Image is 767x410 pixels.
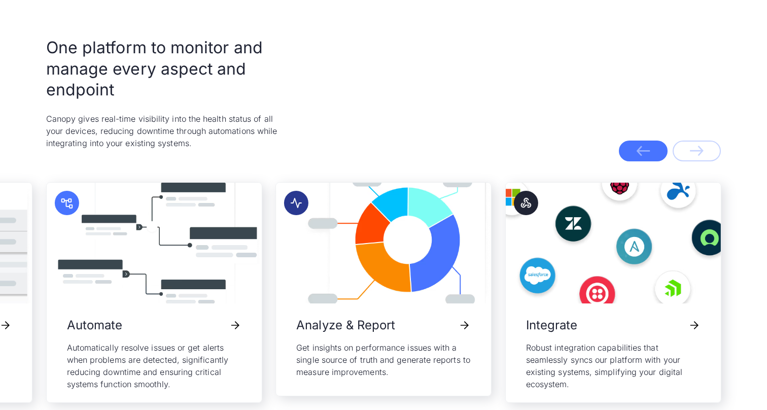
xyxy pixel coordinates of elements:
[506,183,721,402] a: IntegrateRobust integration capabilities that seamlessly syncs our platform with your existing sy...
[67,341,241,390] p: Automatically resolve issues or get alerts when problems are detected, significantly reducing dow...
[46,113,290,149] p: Canopy gives real-time visibility into the health status of all your devices, reducing downtime t...
[619,141,668,161] a: Previous slide
[67,316,123,335] h3: Automate
[275,182,492,396] div: 4 / 5
[526,341,701,390] p: Robust integration capabilities that seamlessly syncs our platform with your existing systems, si...
[276,183,491,396] a: Analyze & ReportGet insights on performance issues with a single source of truth and generate rep...
[526,316,578,335] h3: Integrate
[296,341,471,378] p: Get insights on performance issues with a single source of truth and generate reports to measure ...
[505,182,721,403] div: 5 / 5
[46,182,262,403] div: 3 / 5
[46,37,290,100] h2: One platform to monitor and manage every aspect and endpoint
[296,316,395,335] h3: Analyze & Report
[47,183,262,402] a: AutomateAutomatically resolve issues or get alerts when problems are detected, significantly redu...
